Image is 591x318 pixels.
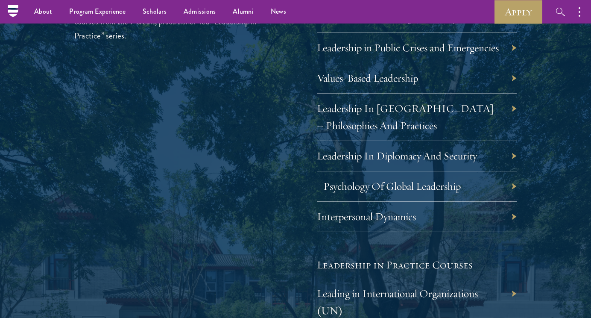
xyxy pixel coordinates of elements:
h5: Leadership in Practice Courses [317,258,517,272]
a: Psychology Of Global Leadership [323,180,461,193]
a: Leadership in Public Crises and Emergencies [317,41,499,54]
a: Interpersonal Dynamics [317,210,416,223]
a: Values-Based Leadership [317,71,418,85]
a: Leadership In [GEOGRAPHIC_DATA] – Philosophies And Practices [317,102,494,132]
a: Leadership In Diplomacy And Security [317,149,477,162]
a: Leading in International Organizations (UN) [317,287,478,317]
